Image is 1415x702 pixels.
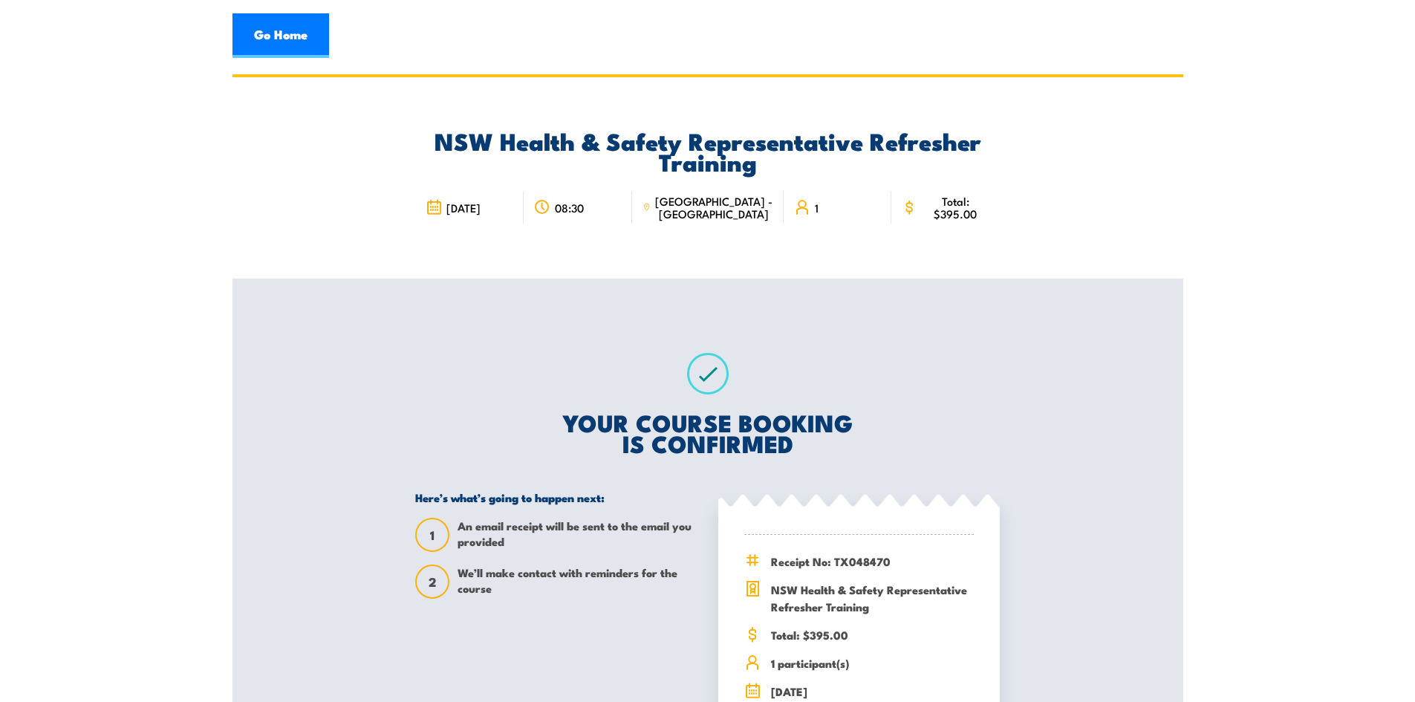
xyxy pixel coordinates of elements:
span: NSW Health & Safety Representative Refresher Training [771,581,974,615]
h2: NSW Health & Safety Representative Refresher Training [415,130,1000,172]
span: Total: $395.00 [771,626,974,643]
h5: Here’s what’s going to happen next: [415,490,697,504]
span: We’ll make contact with reminders for the course [458,565,697,599]
span: [DATE] [446,201,481,214]
span: [GEOGRAPHIC_DATA] - [GEOGRAPHIC_DATA] [655,195,773,220]
span: An email receipt will be sent to the email you provided [458,518,697,552]
span: [DATE] [771,683,974,700]
span: 1 [815,201,819,214]
span: 08:30 [555,201,584,214]
h2: YOUR COURSE BOOKING IS CONFIRMED [415,412,1000,453]
span: Total: $395.00 [922,195,989,220]
span: 2 [417,574,448,590]
span: Receipt No: TX048470 [771,553,974,570]
a: Go Home [232,13,329,58]
span: 1 participant(s) [771,654,974,672]
span: 1 [417,527,448,543]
